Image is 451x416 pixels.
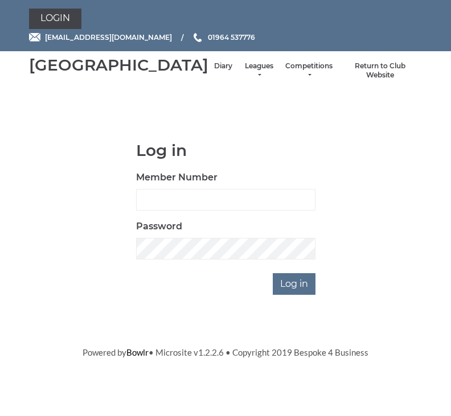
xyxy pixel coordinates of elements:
img: Email [29,33,40,42]
input: Log in [273,273,315,295]
a: Email [EMAIL_ADDRESS][DOMAIN_NAME] [29,32,172,43]
a: Phone us 01964 537776 [192,32,255,43]
a: Return to Club Website [344,61,416,80]
h1: Log in [136,142,315,159]
a: Competitions [285,61,333,80]
a: Leagues [244,61,274,80]
img: Phone us [194,33,202,42]
span: [EMAIL_ADDRESS][DOMAIN_NAME] [45,33,172,42]
span: Powered by • Microsite v1.2.2.6 • Copyright 2019 Bespoke 4 Business [83,347,368,357]
a: Bowlr [126,347,149,357]
label: Member Number [136,171,218,184]
a: Login [29,9,81,29]
div: [GEOGRAPHIC_DATA] [29,56,208,74]
span: 01964 537776 [208,33,255,42]
label: Password [136,220,182,233]
a: Diary [214,61,232,71]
